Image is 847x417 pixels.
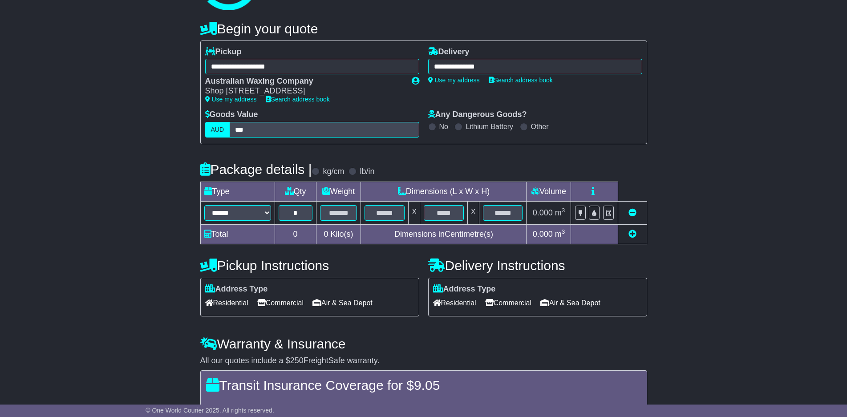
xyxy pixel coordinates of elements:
[290,356,304,365] span: 250
[489,77,553,84] a: Search address book
[146,407,274,414] span: © One World Courier 2025. All rights reserved.
[428,47,470,57] label: Delivery
[555,208,565,217] span: m
[200,224,275,244] td: Total
[205,86,403,96] div: Shop [STREET_ADDRESS]
[200,336,647,351] h4: Warranty & Insurance
[433,284,496,294] label: Address Type
[466,122,513,131] label: Lithium Battery
[555,230,565,239] span: m
[200,258,419,273] h4: Pickup Instructions
[205,296,248,310] span: Residential
[361,224,527,244] td: Dimensions in Centimetre(s)
[200,182,275,201] td: Type
[562,228,565,235] sup: 3
[205,122,230,138] label: AUD
[485,296,531,310] span: Commercial
[428,258,647,273] h4: Delivery Instructions
[360,167,374,177] label: lb/in
[628,208,636,217] a: Remove this item
[527,182,571,201] td: Volume
[361,182,527,201] td: Dimensions (L x W x H)
[562,207,565,214] sup: 3
[414,378,440,393] span: 9.05
[200,356,647,366] div: All our quotes include a $ FreightSafe warranty.
[316,182,361,201] td: Weight
[316,224,361,244] td: Kilo(s)
[312,296,373,310] span: Air & Sea Depot
[433,296,476,310] span: Residential
[275,224,316,244] td: 0
[205,47,242,57] label: Pickup
[206,378,641,393] h4: Transit Insurance Coverage for $
[200,21,647,36] h4: Begin your quote
[323,167,344,177] label: kg/cm
[205,110,258,120] label: Goods Value
[628,230,636,239] a: Add new item
[275,182,316,201] td: Qty
[266,96,330,103] a: Search address book
[439,122,448,131] label: No
[409,201,420,224] td: x
[205,96,257,103] a: Use my address
[540,296,600,310] span: Air & Sea Depot
[324,230,328,239] span: 0
[257,296,304,310] span: Commercial
[205,77,403,86] div: Australian Waxing Company
[531,122,549,131] label: Other
[533,208,553,217] span: 0.000
[467,201,479,224] td: x
[533,230,553,239] span: 0.000
[200,162,312,177] h4: Package details |
[428,77,480,84] a: Use my address
[428,110,527,120] label: Any Dangerous Goods?
[205,284,268,294] label: Address Type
